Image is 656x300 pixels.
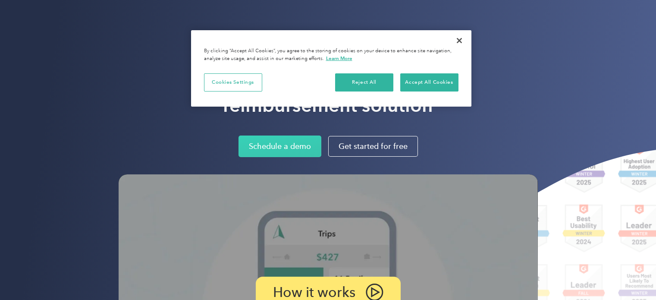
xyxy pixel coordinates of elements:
[191,30,471,107] div: Privacy
[204,73,262,92] button: Cookies Settings
[326,55,352,61] a: More information about your privacy, opens in a new tab
[204,47,458,63] div: By clicking “Accept All Cookies”, you agree to the storing of cookies on your device to enhance s...
[400,73,458,92] button: Accept All Cookies
[273,286,355,298] p: How it works
[328,136,418,157] a: Get started for free
[335,73,393,92] button: Reject All
[191,30,471,107] div: Cookie banner
[450,31,469,50] button: Close
[239,136,321,157] a: Schedule a demo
